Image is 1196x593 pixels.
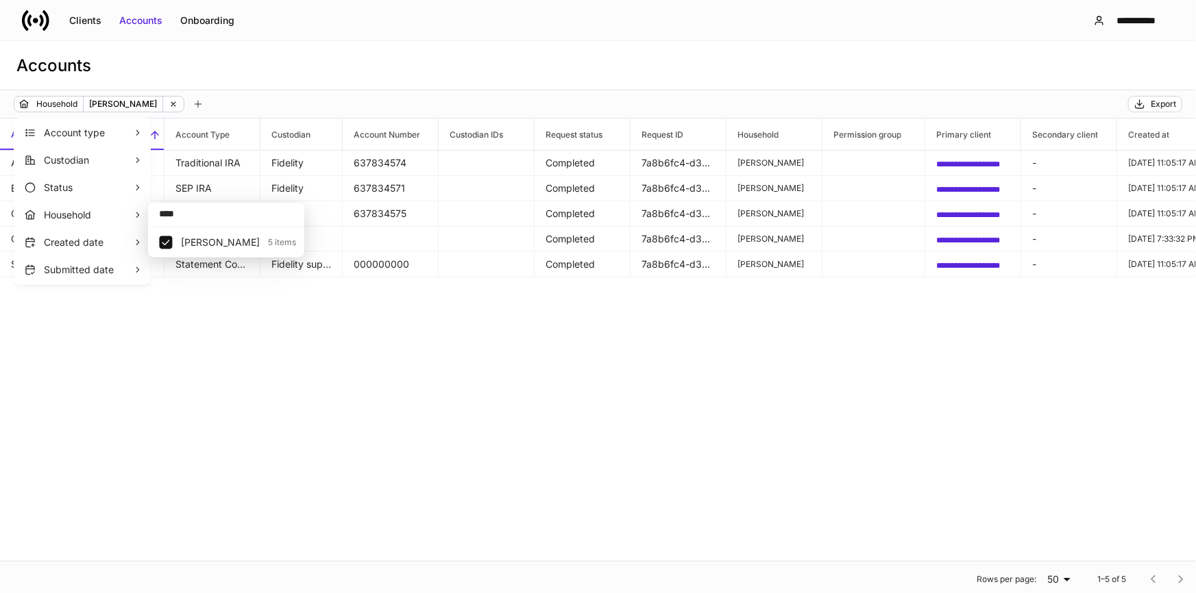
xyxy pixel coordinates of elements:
p: Created date [44,236,133,249]
p: Status [44,181,133,194]
p: Moldenhauer, Danny [181,236,260,249]
p: Account type [44,126,133,140]
p: Custodian [44,153,133,167]
p: Submitted date [44,263,133,277]
p: 5 items [260,237,296,248]
p: Household [44,208,133,222]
